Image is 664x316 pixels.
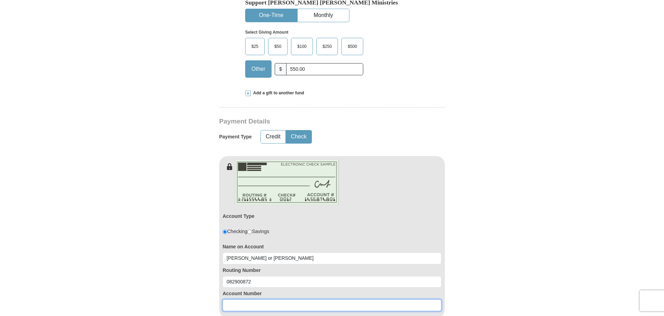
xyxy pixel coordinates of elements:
label: Name on Account [223,243,441,250]
button: Credit [261,130,285,143]
strong: Select Giving Amount [245,30,288,35]
span: $250 [319,41,335,52]
button: Monthly [298,9,349,22]
span: $ [275,63,287,75]
button: Check [286,130,312,143]
span: $50 [271,41,285,52]
span: Other [248,64,269,74]
div: Checking Savings [223,228,269,235]
label: Account Type [223,213,255,220]
span: $25 [248,41,262,52]
h5: Payment Type [219,134,252,140]
img: check-en.png [235,160,339,205]
label: Routing Number [223,267,441,274]
button: One-Time [246,9,297,22]
label: Account Number [223,290,441,297]
h3: Payment Details [219,118,396,126]
span: $500 [344,41,360,52]
span: $100 [294,41,310,52]
span: Add a gift to another fund [251,90,304,96]
input: Other Amount [286,63,363,75]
